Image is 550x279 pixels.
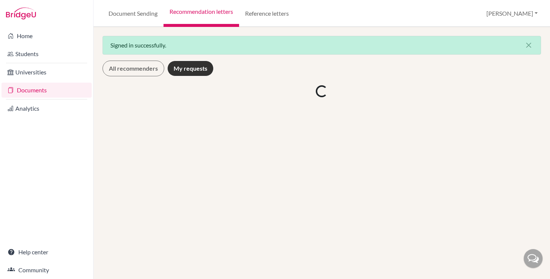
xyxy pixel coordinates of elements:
button: [PERSON_NAME] [483,6,541,21]
a: Universities [1,65,92,80]
a: Community [1,263,92,278]
div: Signed in successfully. [103,36,541,55]
a: Help center [1,245,92,260]
i: close [524,41,533,50]
a: Documents [1,83,92,98]
img: Bridge-U [6,7,36,19]
a: Home [1,28,92,43]
a: Students [1,46,92,61]
button: Close [517,36,541,54]
a: All recommenders [103,61,164,76]
a: My requests [167,61,214,76]
a: Analytics [1,101,92,116]
div: Loading... [315,85,329,98]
